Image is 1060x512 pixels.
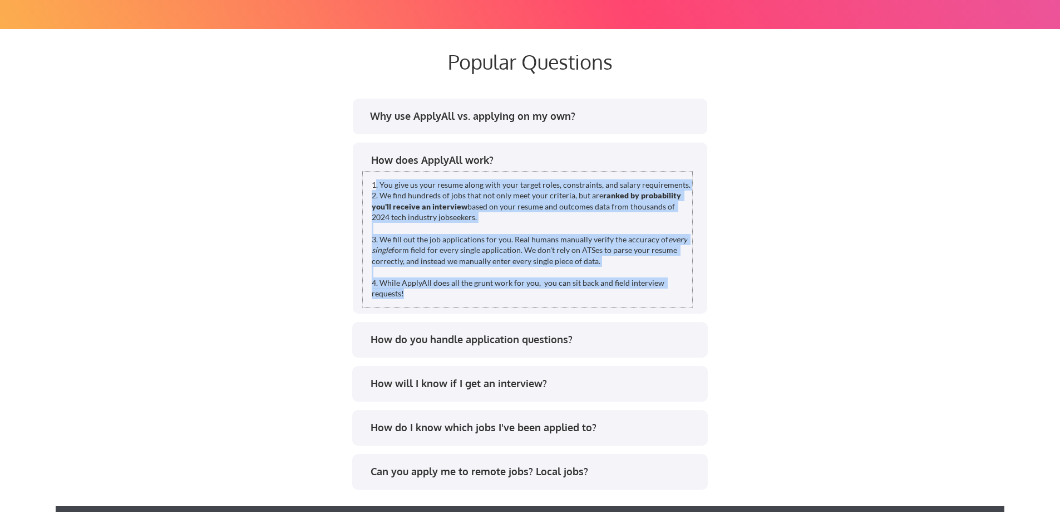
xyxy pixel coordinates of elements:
div: Why use ApplyAll vs. applying on my own? [370,109,697,123]
div: How do I know which jobs I've been applied to? [371,421,697,435]
div: 1. You give us your resume along with your target roles, constraints, and salary requirements. 2.... [372,179,692,300]
div: How do you handle application questions? [371,333,697,347]
div: Popular Questions [263,50,797,74]
div: Can you apply me to remote jobs? Local jobs? [371,465,697,479]
strong: ranked by probability you'll receive an interview [372,191,683,211]
div: How does ApplyAll work? [371,153,698,167]
div: How will I know if I get an interview? [371,377,697,391]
